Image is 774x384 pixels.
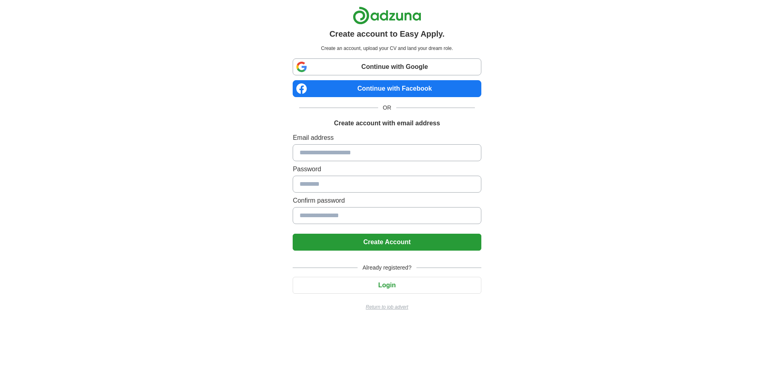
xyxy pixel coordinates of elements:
[293,234,481,251] button: Create Account
[293,303,481,311] a: Return to job advert
[293,133,481,143] label: Email address
[353,6,421,25] img: Adzuna logo
[293,282,481,289] a: Login
[293,164,481,174] label: Password
[358,264,416,272] span: Already registered?
[293,80,481,97] a: Continue with Facebook
[294,45,479,52] p: Create an account, upload your CV and land your dream role.
[378,104,396,112] span: OR
[329,28,445,40] h1: Create account to Easy Apply.
[293,58,481,75] a: Continue with Google
[334,118,440,128] h1: Create account with email address
[293,277,481,294] button: Login
[293,196,481,205] label: Confirm password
